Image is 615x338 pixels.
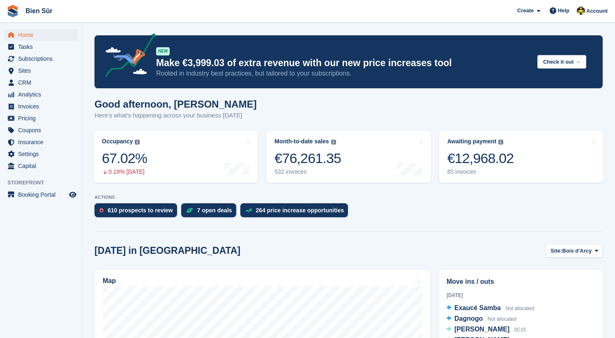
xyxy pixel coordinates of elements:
div: €12,968.02 [447,150,514,167]
a: menu [4,189,78,200]
a: menu [4,89,78,100]
a: Exaucé Samba Not allocated [447,303,534,314]
span: Help [558,7,569,15]
span: Home [18,29,67,41]
a: 264 price increase opportunities [240,203,352,221]
img: price-adjustments-announcement-icon-8257ccfd72463d97f412b2fc003d46551f7dbcb40ab6d574587a9cd5c0d94... [98,33,156,80]
a: menu [4,113,78,124]
img: Marie Tran [577,7,585,15]
img: price_increase_opportunities-93ffe204e8149a01c8c9dc8f82e8f89637d9d84a8eef4429ea346261dce0b2c0.svg [245,209,252,212]
span: Site: [551,247,562,255]
a: Month-to-date sales €76,261.35 532 invoices [266,131,431,183]
a: 7 open deals [181,203,240,221]
span: Capital [18,160,67,172]
a: menu [4,41,78,53]
div: [DATE] [447,292,595,299]
span: Not allocated [505,306,534,311]
a: Occupancy 67.02% 0.19% [DATE] [94,131,258,183]
a: menu [4,136,78,148]
span: Coupons [18,124,67,136]
p: Rooted in industry best practices, but tailored to your subscriptions. [156,69,531,78]
div: 67.02% [102,150,147,167]
a: Awaiting payment €12,968.02 85 invoices [439,131,603,183]
span: Subscriptions [18,53,67,64]
a: Preview store [68,190,78,200]
div: €76,261.35 [274,150,341,167]
p: Here's what's happening across your business [DATE] [94,111,257,120]
img: icon-info-grey-7440780725fd019a000dd9b08b2336e03edf1995a4989e88bcd33f0948082b44.svg [331,140,336,145]
div: 0.19% [DATE] [102,168,147,175]
a: Dagnogo Not allocated [447,314,516,324]
div: 264 price increase opportunities [256,207,344,214]
span: Pricing [18,113,67,124]
div: 610 prospects to review [108,207,173,214]
span: Account [586,7,608,15]
a: menu [4,65,78,76]
img: stora-icon-8386f47178a22dfd0bd8f6a31ec36ba5ce8667c1dd55bd0f319d3a0aa187defe.svg [7,5,19,17]
span: Sites [18,65,67,76]
img: prospect-51fa495bee0391a8d652442698ab0144808aea92771e9ea1ae160a38d050c398.svg [99,208,104,213]
p: Make €3,999.03 of extra revenue with our new price increases tool [156,57,531,69]
span: CRM [18,77,67,88]
span: Insurance [18,136,67,148]
div: Month-to-date sales [274,138,329,145]
a: menu [4,160,78,172]
div: NEW [156,47,170,55]
div: Awaiting payment [447,138,497,145]
a: 610 prospects to review [94,203,181,221]
span: 0C15 [514,327,526,333]
a: menu [4,53,78,64]
a: menu [4,124,78,136]
img: icon-info-grey-7440780725fd019a000dd9b08b2336e03edf1995a4989e88bcd33f0948082b44.svg [135,140,140,145]
a: [PERSON_NAME] 0C15 [447,324,526,335]
h2: Map [103,277,116,285]
span: Invoices [18,101,67,112]
h2: [DATE] in [GEOGRAPHIC_DATA] [94,245,240,256]
span: Settings [18,148,67,160]
a: Bien Sûr [22,4,56,18]
button: Check it out → [537,55,586,69]
span: Bois d'Arcy [562,247,592,255]
div: 532 invoices [274,168,341,175]
span: Exaucé Samba [454,304,501,311]
div: Occupancy [102,138,133,145]
span: Analytics [18,89,67,100]
div: 85 invoices [447,168,514,175]
span: Storefront [7,179,82,187]
button: Site: Bois d'Arcy [546,244,603,258]
span: Tasks [18,41,67,53]
div: 7 open deals [197,207,232,214]
h2: Move ins / outs [447,277,595,287]
img: deal-1b604bf984904fb50ccaf53a9ad4b4a5d6e5aea283cecdc64d6e3604feb123c2.svg [186,207,193,213]
a: menu [4,77,78,88]
span: Not allocated [488,316,516,322]
img: icon-info-grey-7440780725fd019a000dd9b08b2336e03edf1995a4989e88bcd33f0948082b44.svg [498,140,503,145]
span: Dagnogo [454,315,483,322]
a: menu [4,101,78,112]
h1: Good afternoon, [PERSON_NAME] [94,99,257,110]
span: Booking Portal [18,189,67,200]
p: ACTIONS [94,195,603,200]
span: Create [517,7,534,15]
a: menu [4,148,78,160]
span: [PERSON_NAME] [454,326,509,333]
a: menu [4,29,78,41]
